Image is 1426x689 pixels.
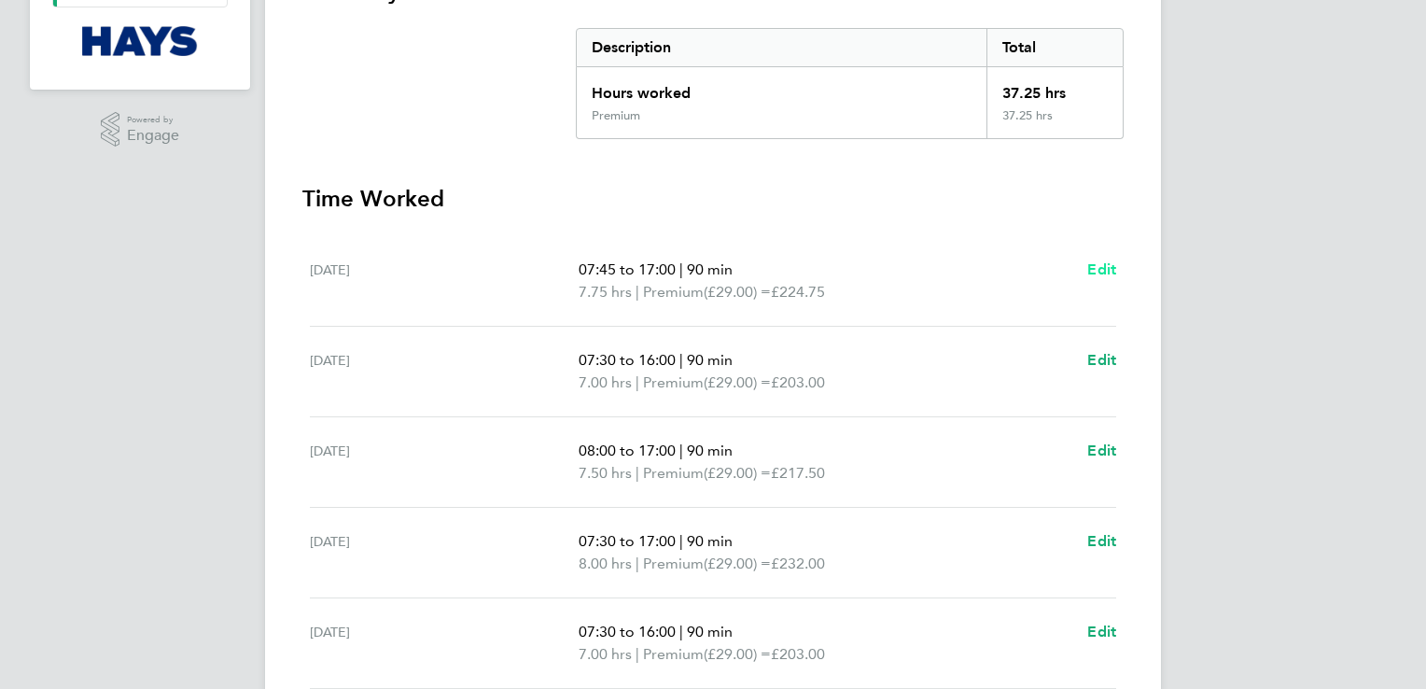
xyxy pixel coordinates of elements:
div: Summary [576,28,1124,139]
span: 90 min [687,351,733,369]
span: | [679,442,683,459]
div: [DATE] [310,440,579,485]
span: Edit [1087,532,1116,550]
span: | [636,645,639,663]
a: Edit [1087,530,1116,553]
span: 7.50 hrs [579,464,632,482]
div: [DATE] [310,259,579,303]
span: Powered by [127,112,179,128]
span: | [636,283,639,301]
span: 08:00 to 17:00 [579,442,676,459]
span: 7.75 hrs [579,283,632,301]
span: 07:30 to 16:00 [579,623,676,640]
span: Edit [1087,442,1116,459]
div: Description [577,29,986,66]
span: 90 min [687,260,733,278]
div: Hours worked [577,67,986,108]
span: | [636,555,639,572]
span: (£29.00) = [704,645,771,663]
span: | [679,623,683,640]
span: £203.00 [771,645,825,663]
span: £232.00 [771,555,825,572]
a: Edit [1087,440,1116,462]
span: 07:45 to 17:00 [579,260,676,278]
span: | [636,464,639,482]
span: (£29.00) = [704,464,771,482]
span: Premium [643,281,704,303]
span: 90 min [687,442,733,459]
span: | [679,351,683,369]
img: hays-logo-retina.png [82,26,199,56]
span: (£29.00) = [704,555,771,572]
a: Edit [1087,259,1116,281]
span: 07:30 to 16:00 [579,351,676,369]
span: 07:30 to 17:00 [579,532,676,550]
div: 37.25 hrs [986,67,1123,108]
span: 90 min [687,532,733,550]
span: £203.00 [771,373,825,391]
span: £224.75 [771,283,825,301]
a: Edit [1087,349,1116,372]
span: | [679,260,683,278]
div: [DATE] [310,349,579,394]
span: | [636,373,639,391]
span: Premium [643,462,704,485]
span: Premium [643,372,704,394]
a: Powered byEngage [101,112,180,148]
div: Total [986,29,1123,66]
span: Engage [127,128,179,144]
span: (£29.00) = [704,373,771,391]
span: | [679,532,683,550]
div: Premium [592,108,640,123]
span: Edit [1087,623,1116,640]
span: 90 min [687,623,733,640]
span: (£29.00) = [704,283,771,301]
span: Premium [643,553,704,575]
span: 7.00 hrs [579,645,632,663]
a: Go to home page [52,26,228,56]
span: Edit [1087,260,1116,278]
div: 37.25 hrs [986,108,1123,138]
span: £217.50 [771,464,825,482]
div: [DATE] [310,530,579,575]
span: Edit [1087,351,1116,369]
h3: Time Worked [302,184,1124,214]
span: 7.00 hrs [579,373,632,391]
div: [DATE] [310,621,579,666]
span: Premium [643,643,704,666]
span: 8.00 hrs [579,555,632,572]
a: Edit [1087,621,1116,643]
